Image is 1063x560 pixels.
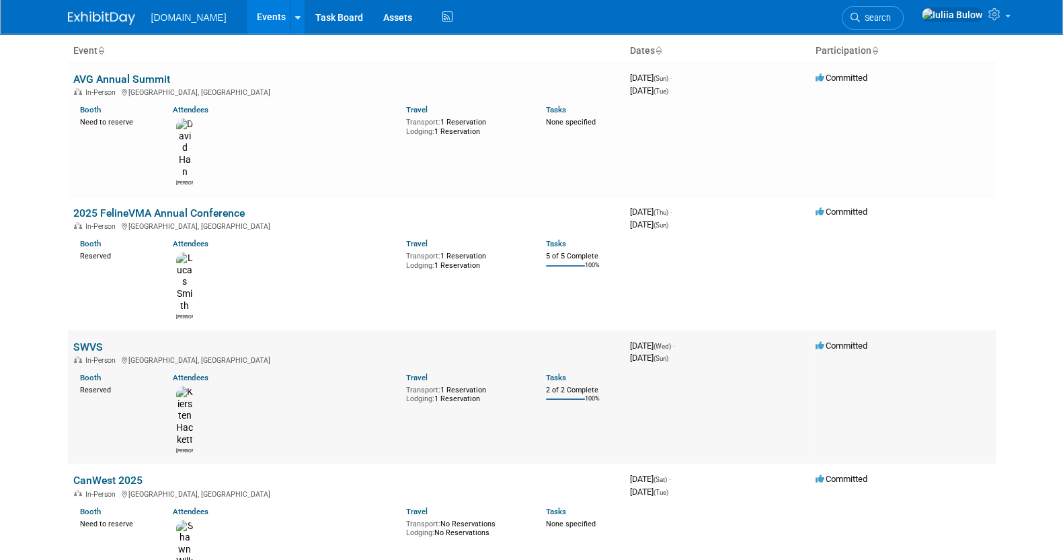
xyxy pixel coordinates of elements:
span: In-Person [85,222,120,231]
img: In-Person Event [74,222,82,229]
span: Lodging: [406,127,434,136]
div: [GEOGRAPHIC_DATA], [GEOGRAPHIC_DATA] [73,354,619,365]
span: [DATE] [630,474,671,484]
a: Tasks [546,507,566,516]
span: [DATE] [630,207,672,217]
div: 1 Reservation 1 Reservation [406,249,526,270]
span: Transport: [406,386,440,394]
div: 1 Reservation 1 Reservation [406,115,526,136]
a: Booth [80,239,101,248]
a: CanWest 2025 [73,474,143,487]
span: (Sun) [654,355,668,362]
span: (Thu) [654,209,668,216]
span: [DATE] [630,487,668,497]
div: 5 of 5 Complete [546,252,619,261]
span: Lodging: [406,394,434,403]
span: Transport: [406,252,440,260]
div: 2 of 2 Complete [546,386,619,395]
span: Search [860,13,891,23]
span: - [669,474,671,484]
a: Sort by Participation Type [871,45,878,56]
span: (Wed) [654,343,671,350]
span: - [673,341,675,351]
span: Committed [816,341,867,351]
span: (Sun) [654,75,668,82]
a: Tasks [546,373,566,382]
div: Reserved [80,383,153,395]
div: Reserved [80,249,153,261]
img: In-Person Event [74,490,82,497]
span: (Tue) [654,87,668,95]
div: Need to reserve [80,115,153,127]
img: In-Person Event [74,356,82,363]
span: Transport: [406,118,440,127]
a: 2025 FelineVMA Annual Conference [73,207,245,219]
span: Committed [816,207,867,217]
span: [DATE] [630,73,672,83]
a: Travel [406,507,428,516]
span: [DATE] [630,353,668,363]
a: Attendees [173,507,208,516]
a: Travel [406,105,428,114]
a: Search [842,6,904,30]
a: Tasks [546,105,566,114]
span: None specified [546,520,596,528]
span: [DATE] [630,85,668,96]
a: Booth [80,507,101,516]
span: [DOMAIN_NAME] [151,12,227,23]
td: 100% [585,395,600,413]
th: Event [68,40,625,63]
div: Lucas Smith [176,312,193,320]
span: (Tue) [654,489,668,496]
div: David Han [176,178,193,186]
div: 1 Reservation 1 Reservation [406,383,526,404]
th: Participation [810,40,996,63]
a: Travel [406,239,428,248]
a: Tasks [546,239,566,248]
img: Kiersten Hackett [176,386,193,446]
a: SWVS [73,341,103,353]
a: Travel [406,373,428,382]
div: Need to reserve [80,517,153,529]
img: Lucas Smith [176,252,193,312]
span: - [670,207,672,217]
div: [GEOGRAPHIC_DATA], [GEOGRAPHIC_DATA] [73,220,619,231]
span: [DATE] [630,219,668,230]
img: ExhibitDay [68,11,135,25]
img: Iuliia Bulow [921,7,983,22]
span: [DATE] [630,341,675,351]
span: In-Person [85,490,120,499]
a: Booth [80,373,101,382]
img: In-Person Event [74,88,82,95]
img: David Han [176,118,193,178]
div: [GEOGRAPHIC_DATA], [GEOGRAPHIC_DATA] [73,488,619,499]
span: Committed [816,474,867,484]
div: No Reservations No Reservations [406,517,526,538]
span: In-Person [85,88,120,97]
span: Lodging: [406,528,434,537]
td: 100% [585,262,600,280]
span: (Sat) [654,476,667,483]
th: Dates [625,40,810,63]
span: None specified [546,118,596,127]
span: (Sun) [654,221,668,229]
span: Transport: [406,520,440,528]
span: In-Person [85,356,120,365]
span: Committed [816,73,867,83]
a: Attendees [173,373,208,382]
span: - [670,73,672,83]
div: Kiersten Hackett [176,446,193,454]
a: Sort by Start Date [655,45,662,56]
a: AVG Annual Summit [73,73,170,85]
a: Booth [80,105,101,114]
div: [GEOGRAPHIC_DATA], [GEOGRAPHIC_DATA] [73,86,619,97]
a: Sort by Event Name [97,45,104,56]
a: Attendees [173,239,208,248]
a: Attendees [173,105,208,114]
span: Lodging: [406,261,434,270]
